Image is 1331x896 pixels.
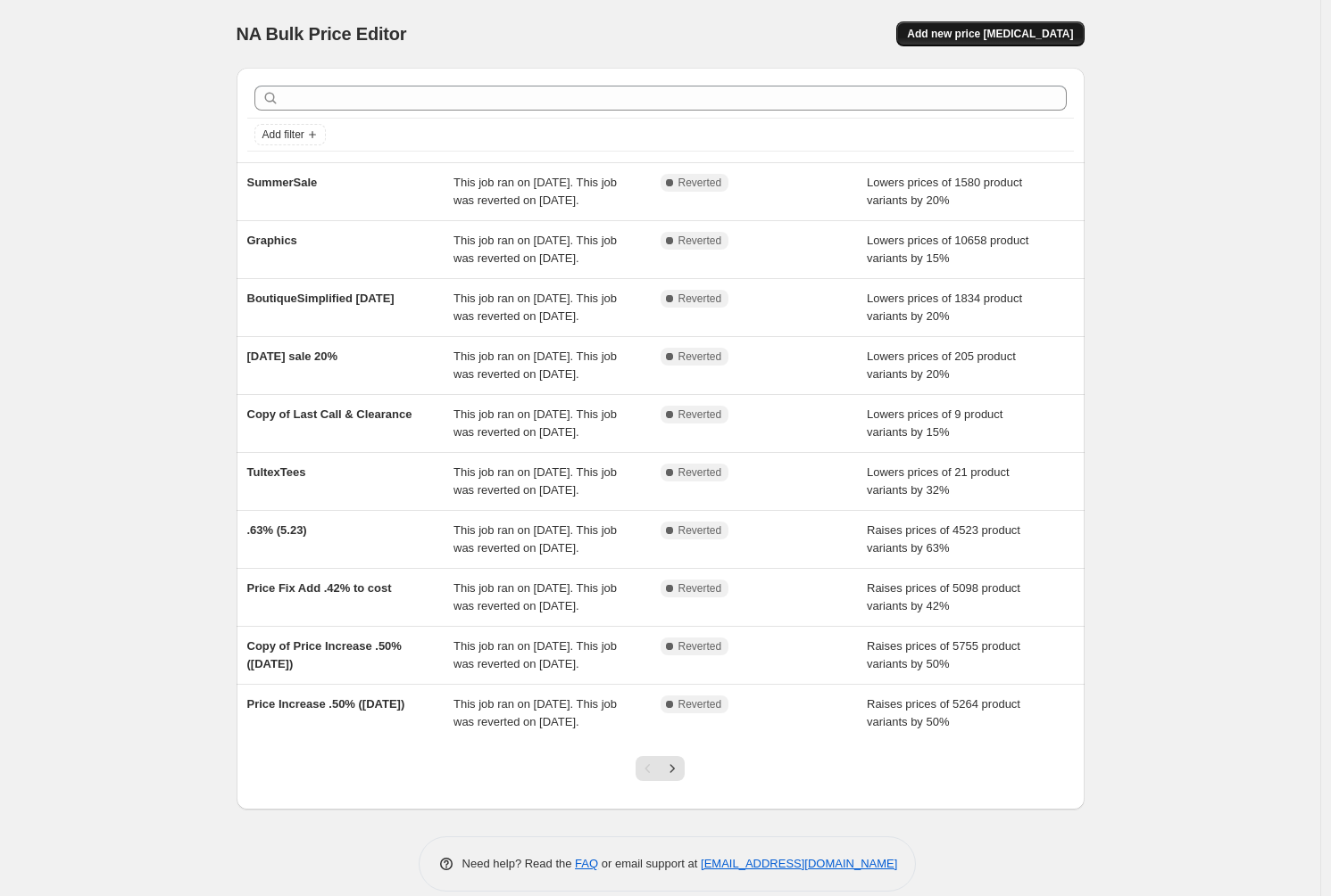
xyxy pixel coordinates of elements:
[247,292,395,305] span: BoutiqueSimplified [DATE]
[247,407,412,421] span: Copy of Last Call & Clearance
[247,176,318,189] span: SummerSale
[453,349,617,381] span: This job ran on [DATE]. This job was reverted on [DATE].
[896,21,1084,46] button: Add new price [MEDICAL_DATA]
[678,465,722,480] span: Reverted
[867,292,1022,323] span: Lowers prices of 1834 product variants by 20%
[867,176,1022,207] span: Lowers prices of 1580 product variants by 20%
[678,581,722,596] span: Reverted
[453,523,617,555] span: This job ran on [DATE]. This job was reverted on [DATE].
[636,756,685,781] nav: Pagination
[247,523,307,537] span: .63% (5.23)
[678,639,722,654] span: Reverted
[453,465,617,497] span: This job ran on [DATE]. This job was reverted on [DATE].
[867,697,1020,728] span: Raises prices of 5264 product variants by 50%
[575,857,598,870] a: FAQ
[247,581,392,595] span: Price Fix Add .42% to cost
[678,176,722,190] span: Reverted
[247,465,306,479] span: TultexTees
[247,639,402,670] span: Copy of Price Increase .50% ([DATE])
[867,407,1002,439] span: Lowers prices of 9 product variants by 15%
[867,581,1020,612] span: Raises prices of 5098 product variants by 42%
[701,857,897,870] a: [EMAIL_ADDRESS][DOMAIN_NAME]
[867,465,1010,497] span: Lowers prices of 21 product variants by 32%
[598,857,701,870] span: or email support at
[247,349,338,363] span: [DATE] sale 20%
[254,124,326,145] button: Add filter
[678,523,722,538] span: Reverted
[867,639,1020,670] span: Raises prices of 5755 product variants by 50%
[453,581,617,612] span: This job ran on [DATE]. This job was reverted on [DATE].
[453,234,617,265] span: This job ran on [DATE]. This job was reverted on [DATE].
[453,176,617,207] span: This job ran on [DATE]. This job was reverted on [DATE].
[247,697,405,711] span: Price Increase .50% ([DATE])
[453,639,617,670] span: This job ran on [DATE]. This job was reverted on [DATE].
[453,292,617,323] span: This job ran on [DATE]. This job was reverted on [DATE].
[678,349,722,364] span: Reverted
[907,27,1073,41] span: Add new price [MEDICAL_DATA]
[678,407,722,422] span: Reverted
[867,523,1020,555] span: Raises prices of 4523 product variants by 63%
[660,756,685,781] button: Next
[867,349,1016,381] span: Lowers prices of 205 product variants by 20%
[678,292,722,306] span: Reverted
[247,234,297,247] span: Graphics
[237,24,407,44] span: NA Bulk Price Editor
[262,127,304,142] span: Add filter
[678,697,722,711] span: Reverted
[867,234,1028,265] span: Lowers prices of 10658 product variants by 15%
[453,697,617,728] span: This job ran on [DATE]. This job was reverted on [DATE].
[678,234,722,248] span: Reverted
[462,857,576,870] span: Need help? Read the
[453,407,617,439] span: This job ran on [DATE]. This job was reverted on [DATE].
